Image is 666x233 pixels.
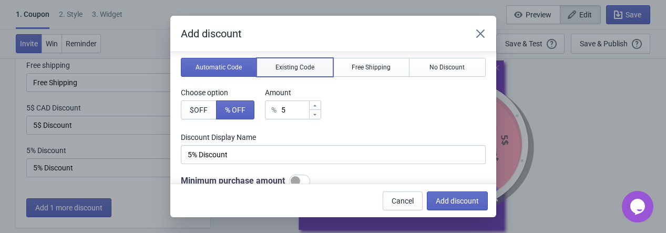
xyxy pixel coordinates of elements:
[181,100,217,119] button: $OFF
[383,191,423,210] button: Cancel
[429,63,465,72] span: No Discount
[190,106,208,114] span: $ OFF
[622,191,655,222] iframe: chat widget
[333,58,409,77] button: Free Shipping
[427,191,488,210] button: Add discount
[181,87,254,98] label: Choose option
[471,24,490,43] button: Close
[181,58,258,77] button: Automatic Code
[181,26,460,41] h2: Add discount
[216,100,254,119] button: % OFF
[225,106,245,114] span: % OFF
[196,63,242,72] span: Automatic Code
[436,197,479,205] span: Add discount
[181,132,486,143] label: Discount Display Name
[271,104,276,116] div: %
[352,63,391,72] span: Free Shipping
[392,197,414,205] span: Cancel
[275,63,314,72] span: Existing Code
[257,58,333,77] button: Existing Code
[409,58,486,77] button: No Discount
[181,175,486,187] div: Minimum purchase amount
[265,87,321,98] label: Amount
